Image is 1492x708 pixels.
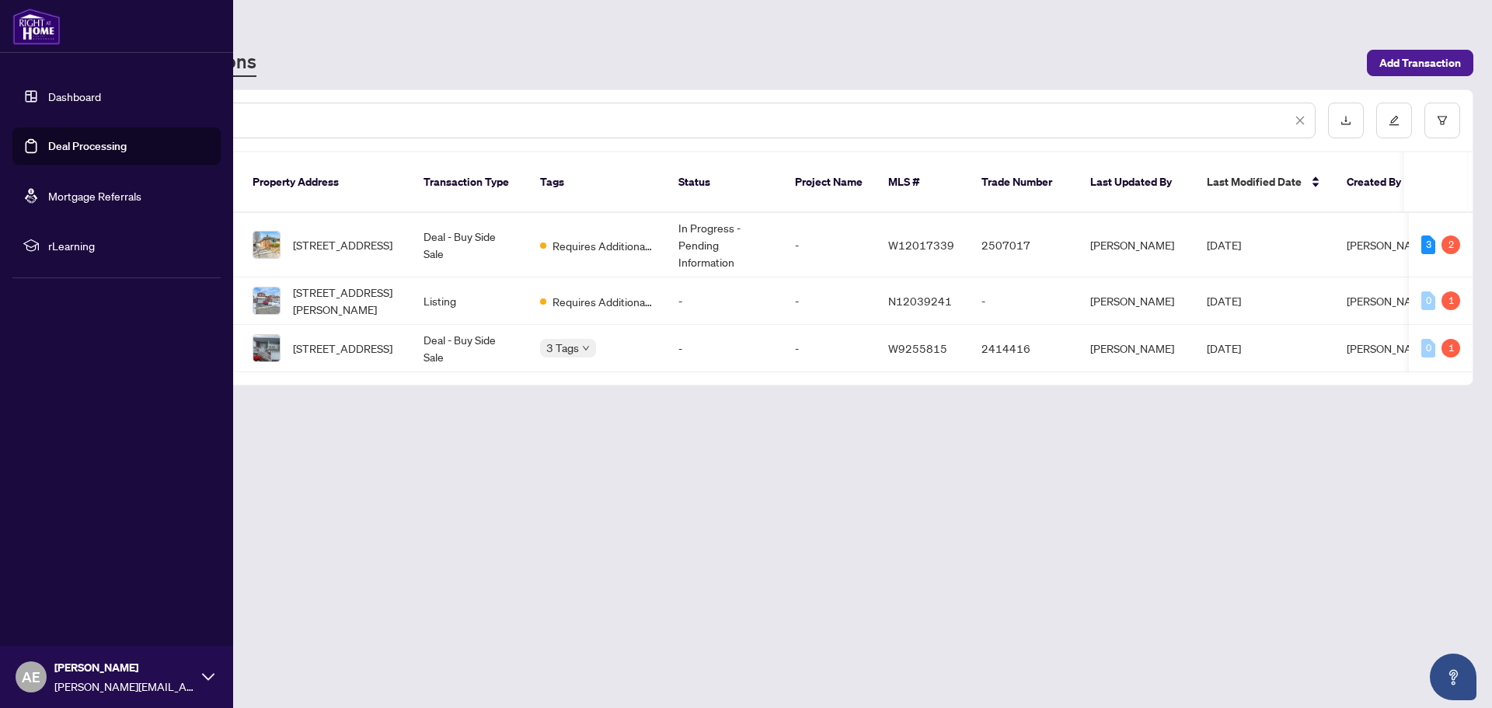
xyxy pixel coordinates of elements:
[48,237,210,254] span: rLearning
[1441,235,1460,254] div: 2
[553,237,654,254] span: Requires Additional Docs
[666,277,783,325] td: -
[969,325,1078,372] td: 2414416
[253,288,280,314] img: thumbnail-img
[1441,339,1460,357] div: 1
[1207,341,1241,355] span: [DATE]
[293,284,399,318] span: [STREET_ADDRESS][PERSON_NAME]
[666,325,783,372] td: -
[240,152,411,213] th: Property Address
[1424,103,1460,138] button: filter
[582,344,590,352] span: down
[1078,277,1194,325] td: [PERSON_NAME]
[969,152,1078,213] th: Trade Number
[666,152,783,213] th: Status
[1078,152,1194,213] th: Last Updated By
[528,152,666,213] th: Tags
[553,293,654,310] span: Requires Additional Docs
[783,152,876,213] th: Project Name
[1389,115,1400,126] span: edit
[1421,339,1435,357] div: 0
[1421,235,1435,254] div: 3
[1367,50,1473,76] button: Add Transaction
[888,294,952,308] span: N12039241
[783,213,876,277] td: -
[1334,152,1428,213] th: Created By
[969,213,1078,277] td: 2507017
[1430,654,1476,700] button: Open asap
[783,325,876,372] td: -
[411,213,528,277] td: Deal - Buy Side Sale
[1078,213,1194,277] td: [PERSON_NAME]
[48,139,127,153] a: Deal Processing
[1207,173,1302,190] span: Last Modified Date
[969,277,1078,325] td: -
[783,277,876,325] td: -
[48,89,101,103] a: Dashboard
[1441,291,1460,310] div: 1
[411,325,528,372] td: Deal - Buy Side Sale
[1078,325,1194,372] td: [PERSON_NAME]
[666,213,783,277] td: In Progress - Pending Information
[253,335,280,361] img: thumbnail-img
[293,236,392,253] span: [STREET_ADDRESS]
[293,340,392,357] span: [STREET_ADDRESS]
[12,8,61,45] img: logo
[1379,51,1461,75] span: Add Transaction
[411,152,528,213] th: Transaction Type
[546,339,579,357] span: 3 Tags
[48,189,141,203] a: Mortgage Referrals
[1347,341,1431,355] span: [PERSON_NAME]
[1437,115,1448,126] span: filter
[876,152,969,213] th: MLS #
[1347,238,1431,252] span: [PERSON_NAME]
[888,238,954,252] span: W12017339
[1194,152,1334,213] th: Last Modified Date
[888,341,947,355] span: W9255815
[1347,294,1431,308] span: [PERSON_NAME]
[54,678,194,695] span: [PERSON_NAME][EMAIL_ADDRESS][DOMAIN_NAME]
[54,659,194,676] span: [PERSON_NAME]
[1207,294,1241,308] span: [DATE]
[1421,291,1435,310] div: 0
[1376,103,1412,138] button: edit
[253,232,280,258] img: thumbnail-img
[1207,238,1241,252] span: [DATE]
[1340,115,1351,126] span: download
[1328,103,1364,138] button: download
[22,666,40,688] span: AE
[1295,115,1305,126] span: close
[411,277,528,325] td: Listing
